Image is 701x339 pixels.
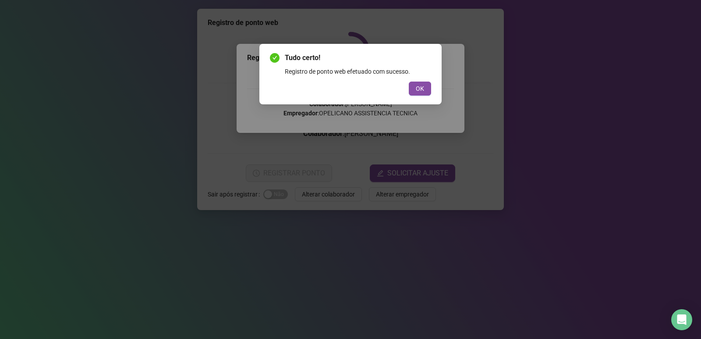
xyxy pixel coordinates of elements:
[270,53,280,63] span: check-circle
[285,53,431,63] span: Tudo certo!
[409,82,431,96] button: OK
[671,309,692,330] div: Open Intercom Messenger
[416,84,424,93] span: OK
[285,67,431,76] div: Registro de ponto web efetuado com sucesso.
